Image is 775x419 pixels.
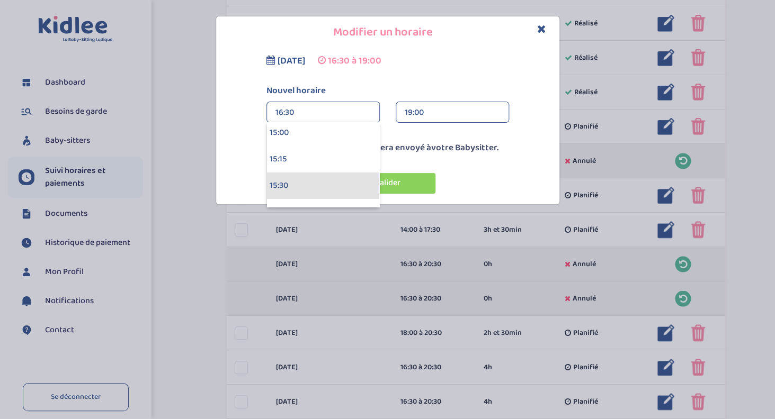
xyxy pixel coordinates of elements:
[224,24,551,41] h4: Modifier un horaire
[267,172,379,199] div: 15:30
[328,53,381,68] span: 16:30 à 19:00
[431,141,498,155] span: votre Babysitter.
[267,199,379,225] div: 15:45
[259,84,517,98] label: Nouvel horaire
[219,141,557,155] p: Un e-mail de notification sera envoyé à
[275,102,371,123] div: 16:30
[405,102,500,123] div: 19:00
[537,23,546,35] button: Close
[278,53,305,68] span: [DATE]
[267,146,379,172] div: 15:15
[340,173,435,194] button: Valider
[267,120,379,146] div: 15:00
